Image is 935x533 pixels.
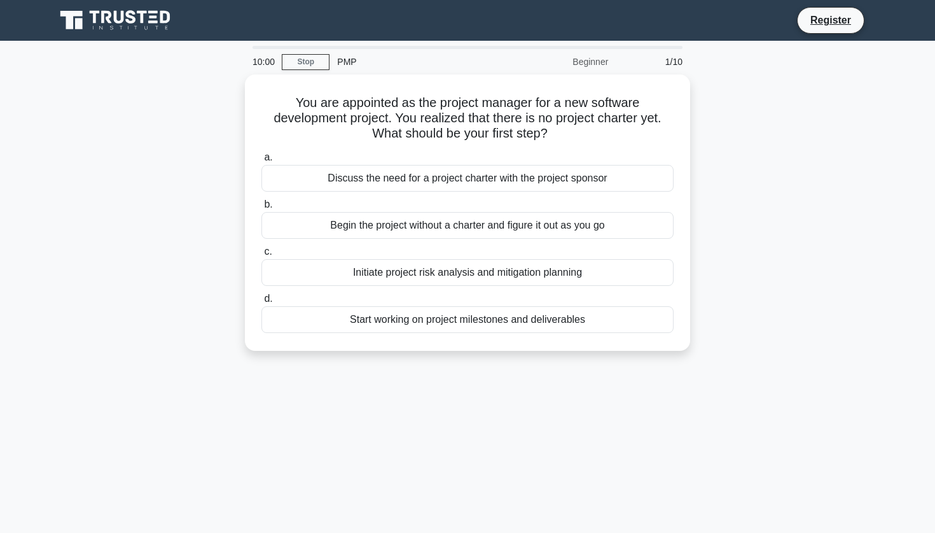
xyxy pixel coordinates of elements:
span: d. [264,293,272,304]
div: PMP [329,49,504,75]
div: Discuss the need for a project charter with the project sponsor [261,165,674,192]
span: b. [264,199,272,210]
div: Begin the project without a charter and figure it out as you go [261,212,674,239]
h5: You are appointed as the project manager for a new software development project. You realized tha... [260,95,675,142]
a: Register [803,12,859,28]
span: a. [264,152,272,162]
div: 1/10 [616,49,690,75]
div: Initiate project risk analysis and mitigation planning [261,259,674,286]
span: c. [264,246,272,257]
div: Beginner [504,49,616,75]
div: Start working on project milestones and deliverables [261,306,674,333]
div: 10:00 [245,49,282,75]
a: Stop [282,54,329,70]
